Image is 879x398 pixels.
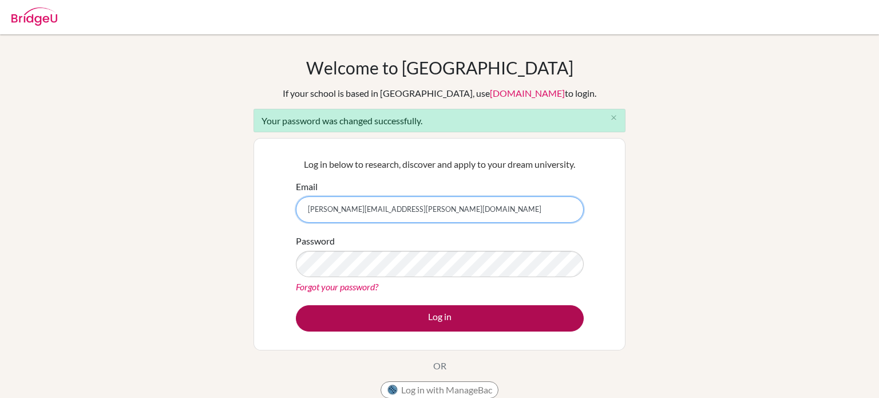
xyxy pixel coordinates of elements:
[296,157,584,171] p: Log in below to research, discover and apply to your dream university.
[11,7,57,26] img: Bridge-U
[296,234,335,248] label: Password
[602,109,625,127] button: Close
[490,88,565,98] a: [DOMAIN_NAME]
[609,113,618,122] i: close
[306,57,573,78] h1: Welcome to [GEOGRAPHIC_DATA]
[296,180,318,194] label: Email
[296,281,378,292] a: Forgot your password?
[283,86,596,100] div: If your school is based in [GEOGRAPHIC_DATA], use to login.
[254,109,625,132] div: Your password was changed successfully.
[296,305,584,332] button: Log in
[433,359,446,373] p: OR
